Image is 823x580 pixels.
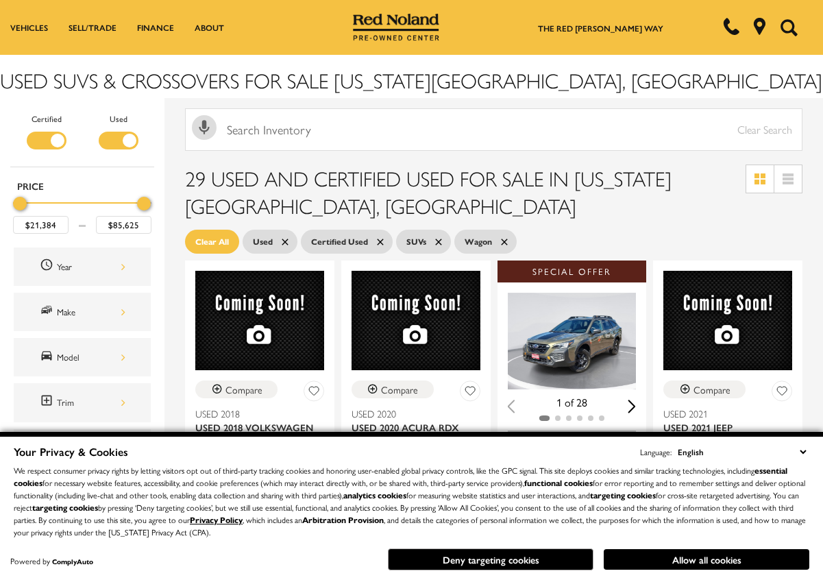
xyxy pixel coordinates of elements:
[10,112,154,167] div: Filter by Vehicle Type
[195,420,314,475] span: Used 2018 Volkswagen Atlas SEL Premium With Navigation & AWD
[195,271,324,370] img: 2018 Volkswagen Atlas SEL Premium
[57,304,125,319] div: Make
[465,233,492,250] span: Wagon
[538,22,663,34] a: The Red [PERSON_NAME] Way
[57,395,125,410] div: Trim
[110,112,127,125] label: Used
[13,197,27,210] div: Minimum Price
[14,338,151,376] div: ModelModel
[508,293,637,389] img: 2024 Subaru Outback Wilderness 1
[772,380,792,406] button: Save Vehicle
[57,259,125,274] div: Year
[498,261,647,282] div: Special Offer
[190,513,243,526] a: Privacy Policy
[17,180,147,192] h5: Price
[40,303,57,321] span: Make
[14,444,128,459] span: Your Privacy & Cookies
[14,293,151,331] div: MakeMake
[40,394,57,411] span: Trim
[14,464,809,538] p: We respect consumer privacy rights by letting visitors opt out of third-party tracking cookies an...
[388,548,593,570] button: Deny targeting cookies
[663,420,782,475] span: Used 2021 Jeep Wrangler Rubicon With Navigation & 4WD
[508,395,637,410] div: 1 of 28
[40,258,57,276] span: Year
[13,192,151,234] div: Price
[304,380,324,406] button: Save Vehicle
[10,557,93,566] div: Powered by
[640,448,672,456] div: Language:
[14,247,151,286] div: YearYear
[195,380,278,398] button: Compare Vehicle
[353,14,439,41] img: Red Noland Pre-Owned
[628,400,637,413] div: Next slide
[604,549,809,570] button: Allow all cookies
[14,429,151,468] div: FeaturesFeatures
[32,112,62,125] label: Certified
[524,476,593,489] strong: functional cookies
[137,197,151,210] div: Maximum Price
[225,383,262,396] div: Compare
[14,383,151,422] div: TrimTrim
[32,501,98,513] strong: targeting cookies
[352,420,470,475] span: Used 2020 Acura RDX Advance Package With Navigation & AWD
[40,348,57,366] span: Model
[352,271,480,370] img: 2020 Acura RDX Advance Package
[311,233,368,250] span: Certified Used
[96,216,151,234] input: Maximum
[57,350,125,365] div: Model
[663,407,792,475] a: Used 2021Used 2021 Jeep Wrangler Rubicon With Navigation & 4WD
[195,407,314,420] span: Used 2018
[352,407,480,475] a: Used 2020Used 2020 Acura RDX Advance Package With Navigation & AWD
[406,233,426,250] span: SUVs
[52,557,93,566] a: ComplyAuto
[508,293,637,389] div: 1 / 2
[192,115,217,140] svg: Click to toggle on voice search
[195,407,324,475] a: Used 2018Used 2018 Volkswagen Atlas SEL Premium With Navigation & AWD
[693,383,730,396] div: Compare
[674,444,809,459] select: Language Select
[253,233,273,250] span: Used
[663,380,746,398] button: Compare Vehicle
[352,380,434,398] button: Compare Vehicle
[460,380,480,406] button: Save Vehicle
[353,19,439,32] a: Red Noland Pre-Owned
[381,383,418,396] div: Compare
[185,163,672,220] span: 29 Used and Certified Used for Sale in [US_STATE][GEOGRAPHIC_DATA], [GEOGRAPHIC_DATA]
[663,407,782,420] span: Used 2021
[14,464,787,489] strong: essential cookies
[663,271,792,370] img: 2021 Jeep Wrangler Rubicon
[185,108,802,151] input: Search Inventory
[302,513,384,526] strong: Arbitration Provision
[195,233,229,250] span: Clear All
[775,1,802,54] button: Open the search field
[343,489,406,501] strong: analytics cookies
[590,489,656,501] strong: targeting cookies
[13,216,69,234] input: Minimum
[352,407,470,420] span: Used 2020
